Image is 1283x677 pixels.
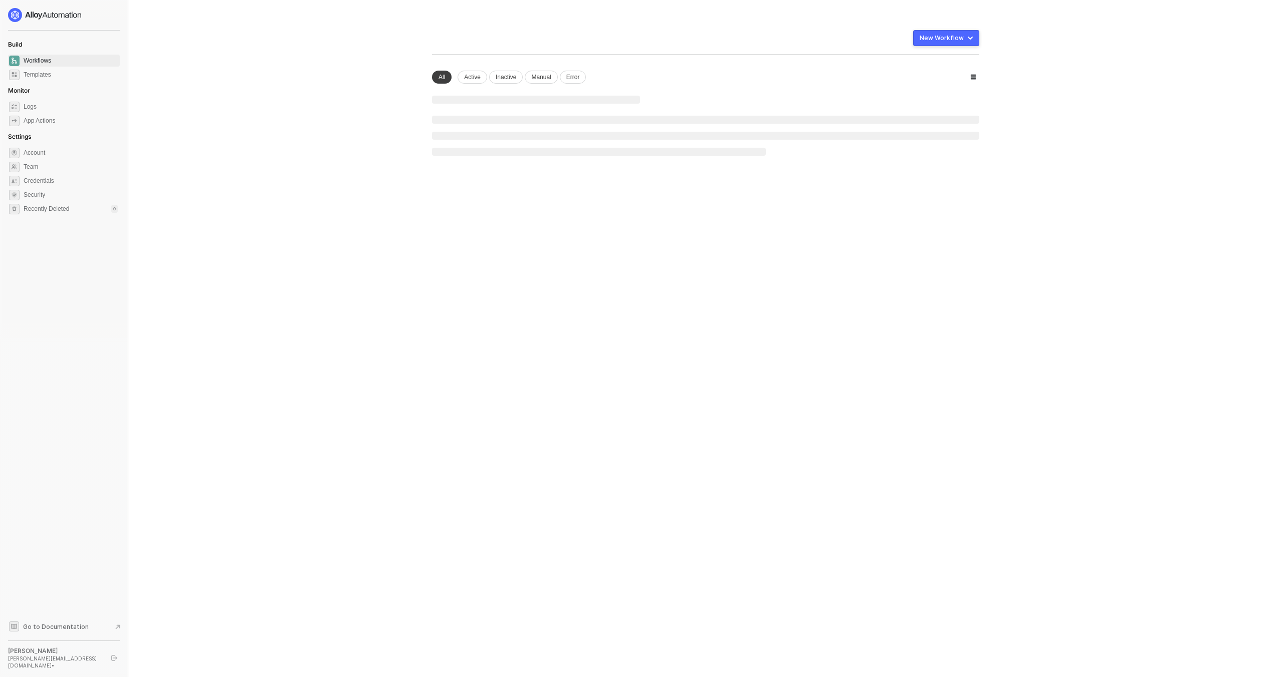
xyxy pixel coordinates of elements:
[24,55,118,67] span: Workflows
[24,69,118,81] span: Templates
[24,117,55,125] div: App Actions
[9,102,20,112] span: icon-logs
[8,620,120,632] a: Knowledge Base
[24,205,69,213] span: Recently Deleted
[24,101,118,113] span: Logs
[8,41,22,48] span: Build
[8,8,120,22] a: logo
[9,204,20,214] span: settings
[432,71,452,84] div: All
[8,87,30,94] span: Monitor
[9,162,20,172] span: team
[9,621,19,631] span: documentation
[8,8,82,22] img: logo
[111,205,118,213] div: 0
[9,56,20,66] span: dashboard
[9,190,20,200] span: security
[9,148,20,158] span: settings
[525,71,557,84] div: Manual
[23,622,89,631] span: Go to Documentation
[9,70,20,80] span: marketplace
[8,655,102,669] div: [PERSON_NAME][EMAIL_ADDRESS][DOMAIN_NAME] •
[24,161,118,173] span: Team
[8,133,31,140] span: Settings
[9,116,20,126] span: icon-app-actions
[24,189,118,201] span: Security
[113,622,123,632] span: document-arrow
[560,71,586,84] div: Error
[24,175,118,187] span: Credentials
[9,176,20,186] span: credentials
[920,34,964,42] div: New Workflow
[489,71,523,84] div: Inactive
[8,647,102,655] div: [PERSON_NAME]
[913,30,979,46] button: New Workflow
[24,147,118,159] span: Account
[111,655,117,661] span: logout
[458,71,487,84] div: Active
